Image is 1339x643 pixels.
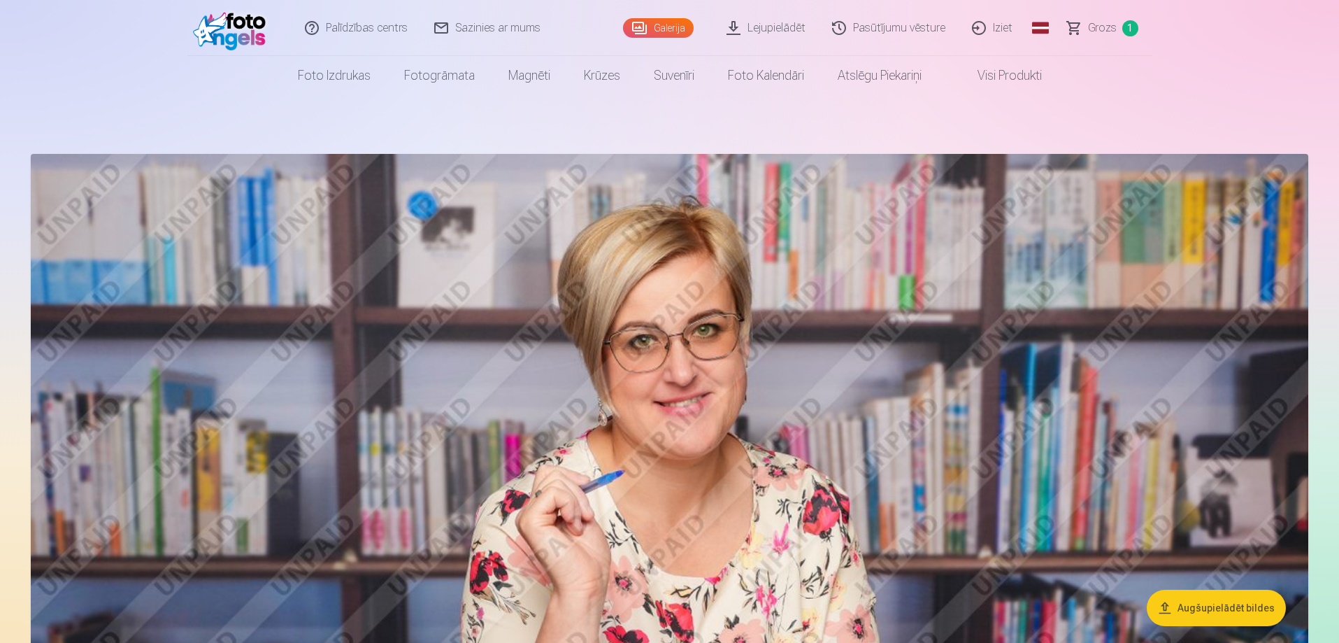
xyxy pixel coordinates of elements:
[637,56,711,95] a: Suvenīri
[938,56,1059,95] a: Visi produkti
[567,56,637,95] a: Krūzes
[821,56,938,95] a: Atslēgu piekariņi
[492,56,567,95] a: Magnēti
[1147,590,1286,626] button: Augšupielādēt bildes
[1122,20,1138,36] span: 1
[711,56,821,95] a: Foto kalendāri
[623,18,694,38] a: Galerija
[281,56,387,95] a: Foto izdrukas
[387,56,492,95] a: Fotogrāmata
[1088,20,1117,36] span: Grozs
[193,6,273,50] img: /fa1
